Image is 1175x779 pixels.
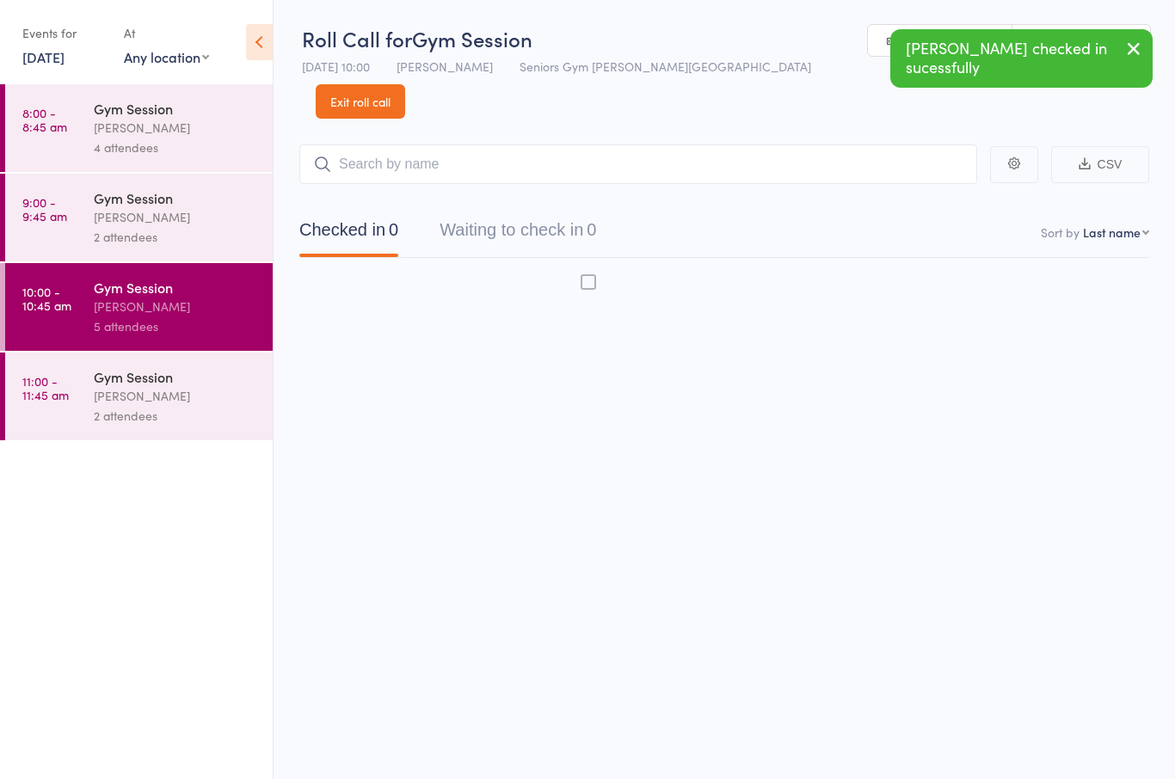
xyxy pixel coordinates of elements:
div: Gym Session [94,278,258,297]
input: Search by name [299,144,977,184]
a: Exit roll call [316,84,405,119]
div: At [124,19,209,47]
span: [PERSON_NAME] [397,58,493,75]
div: [PERSON_NAME] checked in sucessfully [890,29,1153,88]
a: 11:00 -11:45 amGym Session[PERSON_NAME]2 attendees [5,353,273,440]
a: 8:00 -8:45 amGym Session[PERSON_NAME]4 attendees [5,84,273,172]
div: Last name [1083,224,1141,241]
time: 9:00 - 9:45 am [22,195,67,223]
button: Checked in0 [299,212,398,257]
div: [PERSON_NAME] [94,207,258,227]
a: 9:00 -9:45 amGym Session[PERSON_NAME]2 attendees [5,174,273,261]
div: 2 attendees [94,227,258,247]
span: Gym Session [412,24,532,52]
button: Waiting to check in0 [440,212,596,257]
div: Any location [124,47,209,66]
div: Gym Session [94,367,258,386]
div: Gym Session [94,188,258,207]
time: 8:00 - 8:45 am [22,106,67,133]
div: 2 attendees [94,406,258,426]
span: Seniors Gym [PERSON_NAME][GEOGRAPHIC_DATA] [520,58,811,75]
div: 4 attendees [94,138,258,157]
div: [PERSON_NAME] [94,297,258,316]
button: CSV [1051,146,1149,183]
label: Sort by [1041,224,1080,241]
span: Roll Call for [302,24,412,52]
a: [DATE] [22,47,65,66]
div: 0 [389,220,398,239]
a: 10:00 -10:45 amGym Session[PERSON_NAME]5 attendees [5,263,273,351]
span: [DATE] 10:00 [302,58,370,75]
time: 11:00 - 11:45 am [22,374,69,402]
time: 10:00 - 10:45 am [22,285,71,312]
div: Events for [22,19,107,47]
div: 0 [587,220,596,239]
div: [PERSON_NAME] [94,386,258,406]
div: 5 attendees [94,316,258,336]
div: Gym Session [94,99,258,118]
div: [PERSON_NAME] [94,118,258,138]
